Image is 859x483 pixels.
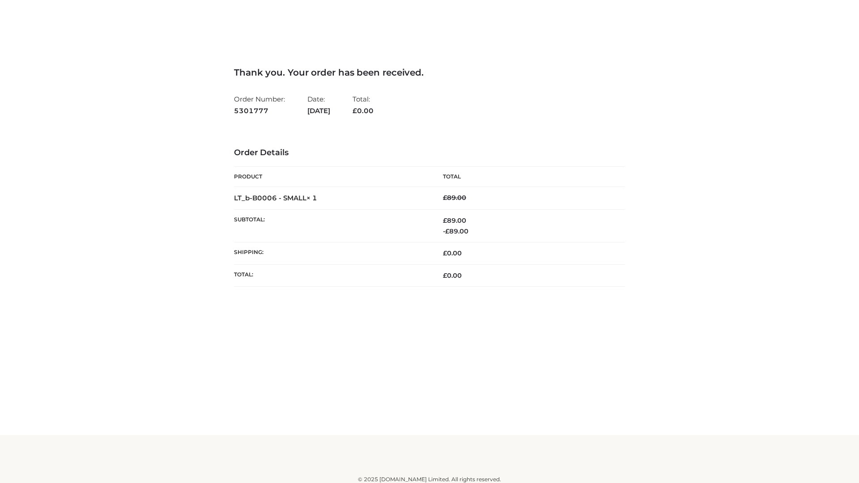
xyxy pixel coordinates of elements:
th: Subtotal: [234,209,429,242]
li: Order Number: [234,91,285,119]
h3: Order Details [234,148,625,158]
bdi: 0.00 [443,249,462,257]
li: Date: [307,91,330,119]
th: Shipping: [234,242,429,264]
span: £ [445,227,449,235]
span: 89.00 [443,216,466,225]
span: £ [443,271,447,280]
strong: 5301777 [234,105,285,117]
strong: × 1 [306,194,317,202]
li: Total: [353,91,374,119]
strong: LT_b-B0006 - SMALL [234,194,317,202]
strong: [DATE] [307,105,330,117]
span: 0.00 [353,106,374,115]
th: Total [429,167,625,187]
th: Total: [234,264,429,286]
bdi: 89.00 [443,194,466,202]
h3: Thank you. Your order has been received. [234,67,625,78]
span: £ [443,216,447,225]
td: - [429,209,625,242]
span: £ [443,194,447,202]
th: Product [234,167,429,187]
span: 89.00 [445,227,468,235]
span: £ [443,249,447,257]
span: £ [353,106,357,115]
span: 0.00 [443,271,462,280]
